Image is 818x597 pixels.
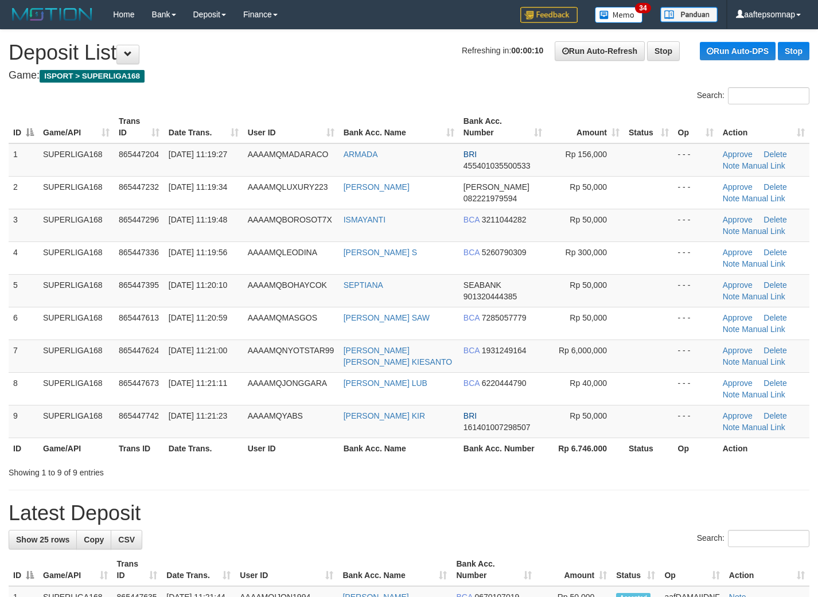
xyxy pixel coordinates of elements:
[723,259,740,268] a: Note
[344,379,427,388] a: [PERSON_NAME] LUB
[248,379,327,388] span: AAAAMQJONGGARA
[723,161,740,170] a: Note
[778,42,809,60] a: Stop
[624,111,673,143] th: Status: activate to sort column ascending
[38,553,112,586] th: Game/API: activate to sort column ascending
[463,313,480,322] span: BCA
[119,215,159,224] span: 865447296
[723,227,740,236] a: Note
[119,346,159,355] span: 865447624
[660,7,718,22] img: panduan.png
[723,379,753,388] a: Approve
[728,87,809,104] input: Search:
[9,462,332,478] div: Showing 1 to 9 of 9 entries
[111,530,142,549] a: CSV
[38,372,114,405] td: SUPERLIGA168
[164,438,243,459] th: Date Trans.
[38,438,114,459] th: Game/API
[169,280,227,290] span: [DATE] 11:20:10
[570,182,607,192] span: Rp 50,000
[339,111,459,143] th: Bank Acc. Name: activate to sort column ascending
[119,411,159,420] span: 865447742
[462,46,543,55] span: Refreshing in:
[742,325,785,334] a: Manual Link
[673,307,718,340] td: - - -
[38,111,114,143] th: Game/API: activate to sort column ascending
[673,241,718,274] td: - - -
[463,161,531,170] span: Copy 455401035500533 to clipboard
[169,346,227,355] span: [DATE] 11:21:00
[742,423,785,432] a: Manual Link
[76,530,111,549] a: Copy
[624,438,673,459] th: Status
[595,7,643,23] img: Button%20Memo.svg
[764,280,786,290] a: Delete
[162,553,235,586] th: Date Trans.: activate to sort column ascending
[169,182,227,192] span: [DATE] 11:19:34
[511,46,543,55] strong: 00:00:10
[344,182,410,192] a: [PERSON_NAME]
[647,41,680,61] a: Stop
[9,340,38,372] td: 7
[718,438,809,459] th: Action
[570,379,607,388] span: Rp 40,000
[463,182,529,192] span: [PERSON_NAME]
[700,42,776,60] a: Run Auto-DPS
[9,372,38,405] td: 8
[463,150,477,159] span: BRI
[84,535,104,544] span: Copy
[723,150,753,159] a: Approve
[40,70,145,83] span: ISPORT > SUPERLIGA168
[673,176,718,209] td: - - -
[723,390,740,399] a: Note
[764,379,786,388] a: Delete
[38,405,114,438] td: SUPERLIGA168
[169,248,227,257] span: [DATE] 11:19:56
[742,194,785,203] a: Manual Link
[697,530,809,547] label: Search:
[723,346,753,355] a: Approve
[344,215,385,224] a: ISMAYANTI
[9,6,96,23] img: MOTION_logo.png
[482,215,527,224] span: Copy 3211044282 to clipboard
[697,87,809,104] label: Search:
[114,438,164,459] th: Trans ID
[248,346,334,355] span: AAAAMQNYOTSTAR99
[169,150,227,159] span: [DATE] 11:19:27
[547,438,624,459] th: Rp 6.746.000
[119,150,159,159] span: 865447204
[635,3,650,13] span: 34
[536,553,612,586] th: Amount: activate to sort column ascending
[673,111,718,143] th: Op: activate to sort column ascending
[248,280,327,290] span: AAAAMQBOHAYCOK
[169,313,227,322] span: [DATE] 11:20:59
[570,411,607,420] span: Rp 50,000
[566,248,607,257] span: Rp 300,000
[463,215,480,224] span: BCA
[742,227,785,236] a: Manual Link
[16,535,69,544] span: Show 25 rows
[248,313,317,322] span: AAAAMQMASGOS
[248,182,328,192] span: AAAAMQLUXURY223
[9,502,809,525] h1: Latest Deposit
[9,274,38,307] td: 5
[570,313,607,322] span: Rp 50,000
[344,150,378,159] a: ARMADA
[38,176,114,209] td: SUPERLIGA168
[119,248,159,257] span: 865447336
[248,215,332,224] span: AAAAMQBOROSOT7X
[482,346,527,355] span: Copy 1931249164 to clipboard
[570,280,607,290] span: Rp 50,000
[9,553,38,586] th: ID: activate to sort column descending
[9,405,38,438] td: 9
[482,248,527,257] span: Copy 5260790309 to clipboard
[169,379,227,388] span: [DATE] 11:21:11
[235,553,338,586] th: User ID: activate to sort column ascending
[9,307,38,340] td: 6
[555,41,645,61] a: Run Auto-Refresh
[344,313,430,322] a: [PERSON_NAME] SAW
[728,530,809,547] input: Search:
[164,111,243,143] th: Date Trans.: activate to sort column ascending
[673,209,718,241] td: - - -
[243,111,339,143] th: User ID: activate to sort column ascending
